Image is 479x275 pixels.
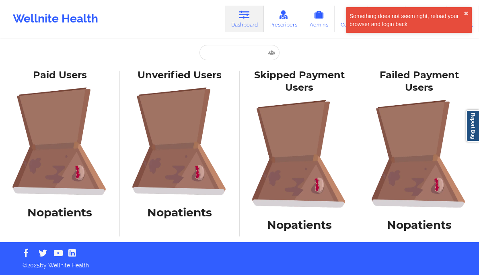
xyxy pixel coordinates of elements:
div: Skipped Payment Users [245,69,354,94]
img: foRBiVDZMKwAAAAASUVORK5CYII= [6,87,114,196]
a: Coaches [335,6,368,32]
div: Something does not seem right, reload your browser and login back [349,12,464,28]
h1: No patients [365,218,473,232]
button: close [464,10,469,17]
img: foRBiVDZMKwAAAAASUVORK5CYII= [245,100,354,208]
p: © 2025 by Wellnite Health [17,256,462,269]
h1: No patients [125,205,234,220]
img: foRBiVDZMKwAAAAASUVORK5CYII= [365,100,473,208]
a: Admins [303,6,335,32]
div: Paid Users [6,69,114,81]
div: Failed Payment Users [365,69,473,94]
h1: No patients [6,205,114,220]
div: Unverified Users [125,69,234,81]
img: foRBiVDZMKwAAAAASUVORK5CYII= [125,87,234,196]
a: Dashboard [225,6,264,32]
h1: No patients [245,218,354,232]
a: Prescribers [264,6,304,32]
a: Report Bug [466,110,479,142]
